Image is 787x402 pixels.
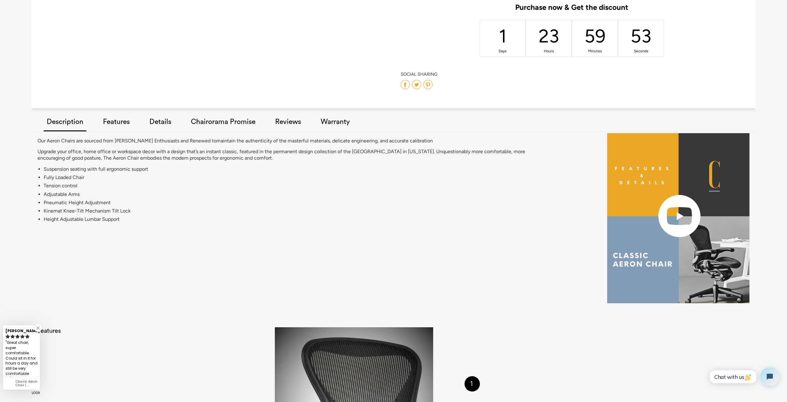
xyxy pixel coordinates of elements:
[44,112,86,131] a: Description
[44,208,131,214] span: Kinemat Knee-Tilt Mechanism Tilt Lock
[25,334,30,339] svg: rating icon full
[10,334,15,339] svg: rating icon full
[401,72,743,77] h4: Social Sharing
[38,327,109,335] h2: Features
[38,149,536,161] p: Upgrade your office, home office or workspace decor with a design that’s an instant classic, feat...
[146,105,174,140] a: Details
[216,138,433,144] span: maintain the authenticity of the masterful materials, delicate engineering, and accurate calibration
[272,105,304,140] a: Reviews
[544,24,554,48] div: 23
[188,105,259,140] a: Chairorama Promise
[544,49,554,54] div: Hours
[636,49,646,54] div: Seconds
[6,340,38,388] div: Great chair, super comfortable. Could sit in it for hours a day and still be very comfortable. 10...
[38,138,216,144] span: Our Aeron Chairs are sourced from [PERSON_NAME] Enthusiasts and Renewed to
[44,166,148,172] span: Suspension seating with full ergonomic support
[590,49,600,54] div: Minutes
[44,183,77,189] span: Tension control
[6,334,10,339] svg: rating icon full
[44,191,80,197] span: Adjustable Arms
[6,326,38,334] div: [PERSON_NAME]
[636,24,646,48] div: 53
[20,334,25,339] svg: rating icon full
[498,49,508,54] div: Days
[15,334,20,339] svg: rating icon full
[44,174,84,180] span: Fully Loaded Chair
[590,24,600,48] div: 59
[16,380,38,387] div: Classic Aeron Chair | Black | Size C (Renewed)
[401,3,743,15] h2: Purchase now & Get the discount
[465,376,480,392] div: 1
[607,133,749,303] img: OverProject.PNG
[318,105,353,140] a: Warranty
[44,216,120,222] span: Height Adjustable Lumbar Support
[703,362,784,391] iframe: Tidio Chat
[100,105,133,140] a: Features
[44,200,111,205] span: Pneumatic Height Adjustment
[498,24,508,48] div: 1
